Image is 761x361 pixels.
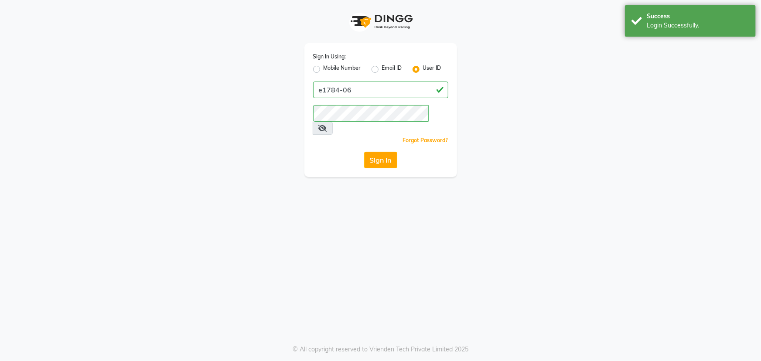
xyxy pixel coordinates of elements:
a: Forgot Password? [403,137,448,143]
img: logo1.svg [346,9,416,34]
label: Sign In Using: [313,53,346,61]
input: Username [313,105,429,122]
label: Mobile Number [324,64,361,75]
div: Success [647,12,749,21]
label: User ID [423,64,441,75]
input: Username [313,82,448,98]
div: Login Successfully. [647,21,749,30]
button: Sign In [364,152,397,168]
label: Email ID [382,64,402,75]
